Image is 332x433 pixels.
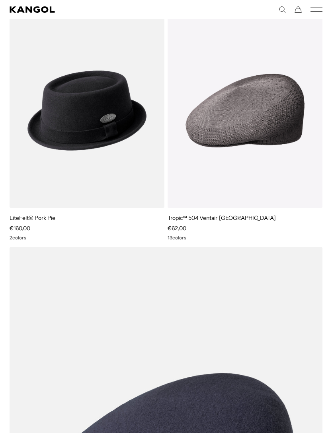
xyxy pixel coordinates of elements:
[10,13,164,208] img: LiteFelt® Pork Pie
[295,6,302,13] button: Cart
[168,235,322,241] div: 13 colors
[10,6,166,13] a: Kangol
[10,235,164,241] div: 2 colors
[279,6,286,13] summary: Search here
[168,225,186,232] span: €62,00
[168,214,276,221] a: Tropic™ 504 Ventair [GEOGRAPHIC_DATA]
[311,6,322,13] button: Mobile Menu
[10,214,56,221] a: LiteFelt® Pork Pie
[10,225,30,232] span: €160,00
[168,13,322,208] img: Tropic™ 504 Ventair USA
